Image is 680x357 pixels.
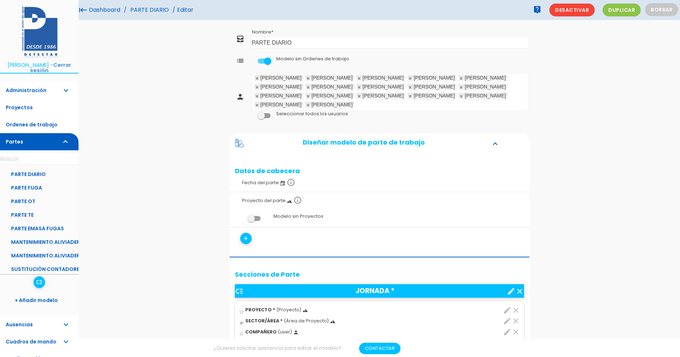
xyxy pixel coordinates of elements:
[330,319,336,325] i: landscape
[230,167,529,175] h2: Datos de cabecera
[239,318,244,324] a: star
[503,305,512,315] a: edit
[312,94,353,98] div: [PERSON_NAME]
[503,306,512,315] i: edit
[645,3,678,16] button: Borrar
[359,343,401,354] a: Contactar
[252,29,273,35] label: Nombre
[530,2,544,17] a: live_help
[239,309,244,315] i: star_border
[503,327,512,337] a: edit
[243,139,484,148] h2: Diseñar modelo de parte de trabajo
[503,328,512,336] i: edit
[261,85,302,89] div: [PERSON_NAME]
[465,76,506,80] div: [PERSON_NAME]
[235,192,524,208] label: Proyecto del parte:
[280,181,286,186] i: event
[276,111,348,117] label: Seleccionar todos los usuarios
[503,316,512,326] a: edit
[363,94,404,98] div: [PERSON_NAME]
[261,76,302,80] div: [PERSON_NAME]
[276,56,349,62] label: Modelo sin Ordenes de trabajo
[30,61,71,74] a: Cerrar sesión
[284,318,329,324] span: (Área de Proyecto)
[512,306,520,315] i: clear
[512,305,520,315] a: clear
[61,316,70,333] i: expand_more
[235,210,524,223] label: Modelo sin Proyectos
[239,320,244,326] i: star
[239,331,244,336] i: star_border
[465,94,506,98] div: [PERSON_NAME]
[242,233,249,244] i: add
[489,139,501,148] i: expand_more
[512,327,520,337] a: clear
[503,338,512,347] a: edit
[512,338,520,347] a: clear
[293,330,299,335] i: person
[4,292,75,309] a: + Añadir modelo
[363,85,404,89] div: [PERSON_NAME]
[61,82,70,99] i: expand_more
[177,6,193,14] span: Editar
[235,284,243,298] a: low_priority
[293,196,302,205] i: info_outline
[239,307,244,313] a: star_border
[235,284,524,298] header: JORNADA *
[235,287,243,296] i: low_priority
[235,271,524,278] h2: Secciones de Parte
[465,85,506,89] div: [PERSON_NAME]
[302,308,308,313] i: landscape
[503,339,512,347] i: edit
[414,85,455,89] div: [PERSON_NAME]
[312,76,353,80] div: [PERSON_NAME]
[235,174,524,190] label: Fecha del parte:
[363,76,404,80] div: [PERSON_NAME]
[512,316,520,326] a: clear
[603,4,641,16] span: Duplicar
[312,85,353,89] div: [PERSON_NAME]
[240,233,252,244] a: add
[507,287,515,296] i: create
[278,329,292,335] span: (user)
[287,178,295,187] i: info_outline
[236,56,245,65] i: list
[236,35,245,43] i: all_inbox
[34,276,45,288] a: low_priority
[414,94,455,98] div: [PERSON_NAME]
[21,5,58,59] img: itcons-logo
[245,329,277,335] span: COMPAÑERO
[79,339,535,357] div: ¿Quieres solicitar asistencia para editar el modelo?
[36,277,42,288] i: low_priority
[533,2,542,17] i: live_help
[312,102,353,107] div: [PERSON_NAME]
[61,333,70,350] i: expand_more
[515,284,524,298] a: clear
[549,4,595,16] span: Desactivar
[245,318,283,324] span: SECTOR/ÁREA *
[239,329,244,335] a: star_border
[287,198,292,204] i: landscape
[507,284,515,298] a: create
[245,307,275,313] span: PROYECTO *
[414,76,455,80] div: [PERSON_NAME]
[515,287,524,296] i: clear
[261,102,302,107] div: [PERSON_NAME]
[512,328,520,336] i: clear
[276,307,301,313] span: (Proyecto)
[512,339,520,347] i: clear
[236,92,245,101] i: person
[61,133,70,150] i: expand_more
[261,94,302,98] div: [PERSON_NAME]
